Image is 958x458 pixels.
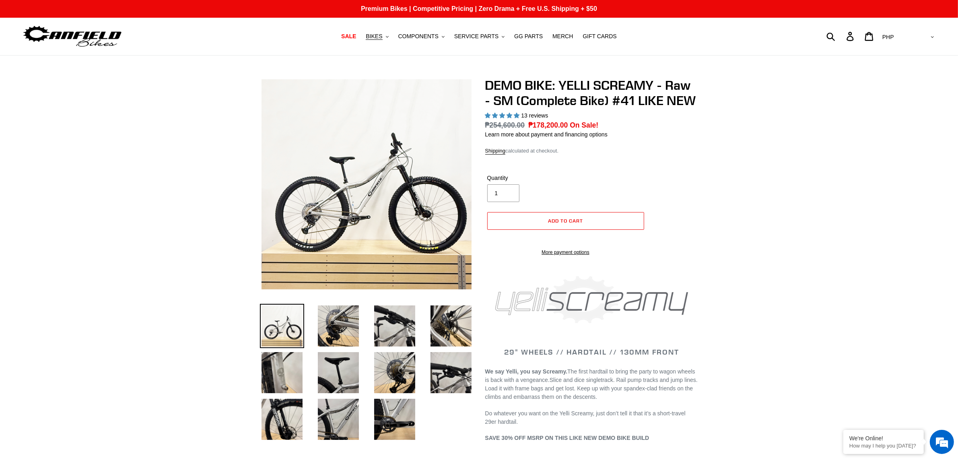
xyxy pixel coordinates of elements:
span: 5.00 stars [485,112,521,119]
span: SALE [341,33,356,40]
a: GG PARTS [510,31,547,42]
div: We're Online! [849,435,918,441]
span: GIFT CARDS [583,33,617,40]
input: Search [831,27,851,45]
img: Load image into Gallery viewer, DEMO BIKE: YELLI SCREAMY - Raw - SM (Complete Bike) #41 LIKE NEW [429,351,473,395]
span: 29" WHEELS // HARDTAIL // 130MM FRONT [504,347,679,357]
img: Load image into Gallery viewer, DEMO BIKE: YELLI SCREAMY - Raw - SM (Complete Bike) #41 LIKE NEW [373,304,417,348]
s: ₱254,600.00 [485,121,525,129]
span: MERCH [552,33,573,40]
img: Load image into Gallery viewer, DEMO BIKE: YELLI SCREAMY - Raw - SM (Complete Bike) #41 LIKE NEW [373,351,417,395]
span: SAVE 30% OFF MSRP ON THIS LIKE NEW DEMO BIKE BUILD [485,435,649,441]
a: GIFT CARDS [579,31,621,42]
img: Load image into Gallery viewer, DEMO BIKE: YELLI SCREAMY - Raw - SM (Complete Bike) #41 LIKE NEW [429,304,473,348]
b: We say Yelli, you say Screamy. [485,368,568,375]
img: Load image into Gallery viewer, DEMO BIKE: YELLI SCREAMY - Raw - SM (Complete Bike) #41 LIKE NEW [260,351,304,395]
span: SERVICE PARTS [454,33,499,40]
a: More payment options [487,249,644,256]
img: Load image into Gallery viewer, DEMO BIKE: YELLI SCREAMY - Raw - SM (Complete Bike) #41 LIKE NEW [316,304,361,348]
img: Load image into Gallery viewer, DEMO BIKE: YELLI SCREAMY - Raw - SM (Complete Bike) #41 LIKE NEW [316,397,361,441]
img: Load image into Gallery viewer, DEMO BIKE: YELLI SCREAMY - Raw - SM (Complete Bike) #41 LIKE NEW [316,351,361,395]
button: Add to cart [487,212,644,230]
img: Load image into Gallery viewer, DEMO BIKE: YELLI SCREAMY - Raw - SM (Complete Bike) #41 LIKE NEW [373,397,417,441]
button: COMPONENTS [394,31,449,42]
label: Quantity [487,174,564,182]
a: MERCH [548,31,577,42]
img: Canfield Bikes [22,24,123,49]
span: The first hardtail to bring the party to wagon wheels is back with a vengeance. [485,368,695,383]
a: SALE [337,31,360,42]
span: GG PARTS [514,33,543,40]
img: Load image into Gallery viewer, DEMO BIKE: YELLI SCREAMY - Raw - SM (Complete Bike) #41 LIKE NEW [260,397,304,441]
button: SERVICE PARTS [450,31,509,42]
a: Learn more about payment and financing options [485,131,608,138]
span: BIKES [366,33,382,40]
img: Load image into Gallery viewer, DEMO BIKE: YELLI SCREAMY - Raw - SM (Complete Bike) #41 LIKE NEW [260,304,304,348]
span: Add to cart [548,218,583,224]
p: Slice and dice singletrack. Rail pump tracks and jump lines. Load it with frame bags and get lost... [485,367,698,401]
div: calculated at checkout. [485,147,698,155]
span: 13 reviews [521,112,548,119]
button: BIKES [362,31,392,42]
span: COMPONENTS [398,33,439,40]
span: Do whatever you want on the Yelli Screamy, just don’t tell it that it’s a short-travel 29er hardt... [485,410,686,425]
a: Shipping [485,148,506,155]
p: How may I help you today? [849,443,918,449]
span: ₱178,200.00 [528,121,568,129]
span: On Sale! [570,120,598,130]
h1: DEMO BIKE: YELLI SCREAMY - Raw - SM (Complete Bike) #41 LIKE NEW [485,78,698,109]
